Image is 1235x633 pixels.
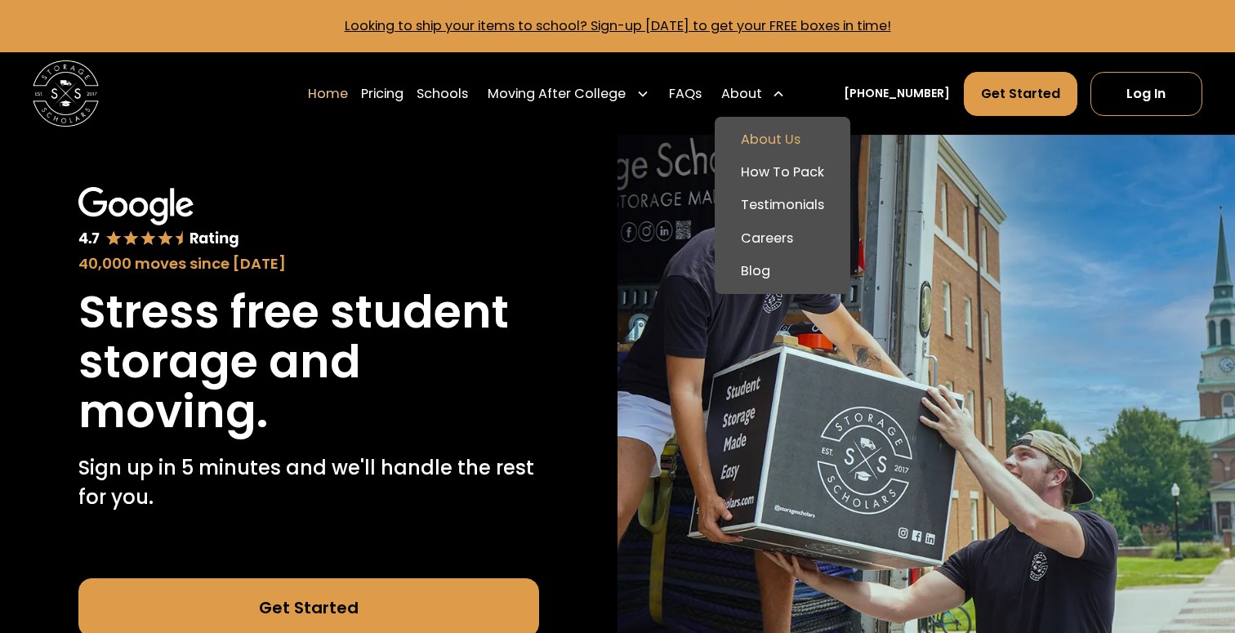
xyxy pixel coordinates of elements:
[721,222,844,255] a: Careers
[308,71,348,117] a: Home
[669,71,702,117] a: FAQs
[1090,72,1202,116] a: Log In
[721,123,844,156] a: About Us
[78,187,239,248] img: Google 4.7 star rating
[481,71,655,117] div: Moving After College
[78,453,539,512] p: Sign up in 5 minutes and we'll handle the rest for you.
[361,71,403,117] a: Pricing
[78,288,539,437] h1: Stress free student storage and moving.
[715,117,850,294] nav: About
[715,71,791,117] div: About
[721,255,844,288] a: Blog
[417,71,468,117] a: Schools
[964,72,1077,116] a: Get Started
[345,16,891,35] a: Looking to ship your items to school? Sign-up [DATE] to get your FREE boxes in time!
[488,84,626,104] div: Moving After College
[844,85,950,102] a: [PHONE_NUMBER]
[721,156,844,189] a: How To Pack
[78,252,539,274] div: 40,000 moves since [DATE]
[721,189,844,221] a: Testimonials
[721,84,762,104] div: About
[33,60,99,127] img: Storage Scholars main logo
